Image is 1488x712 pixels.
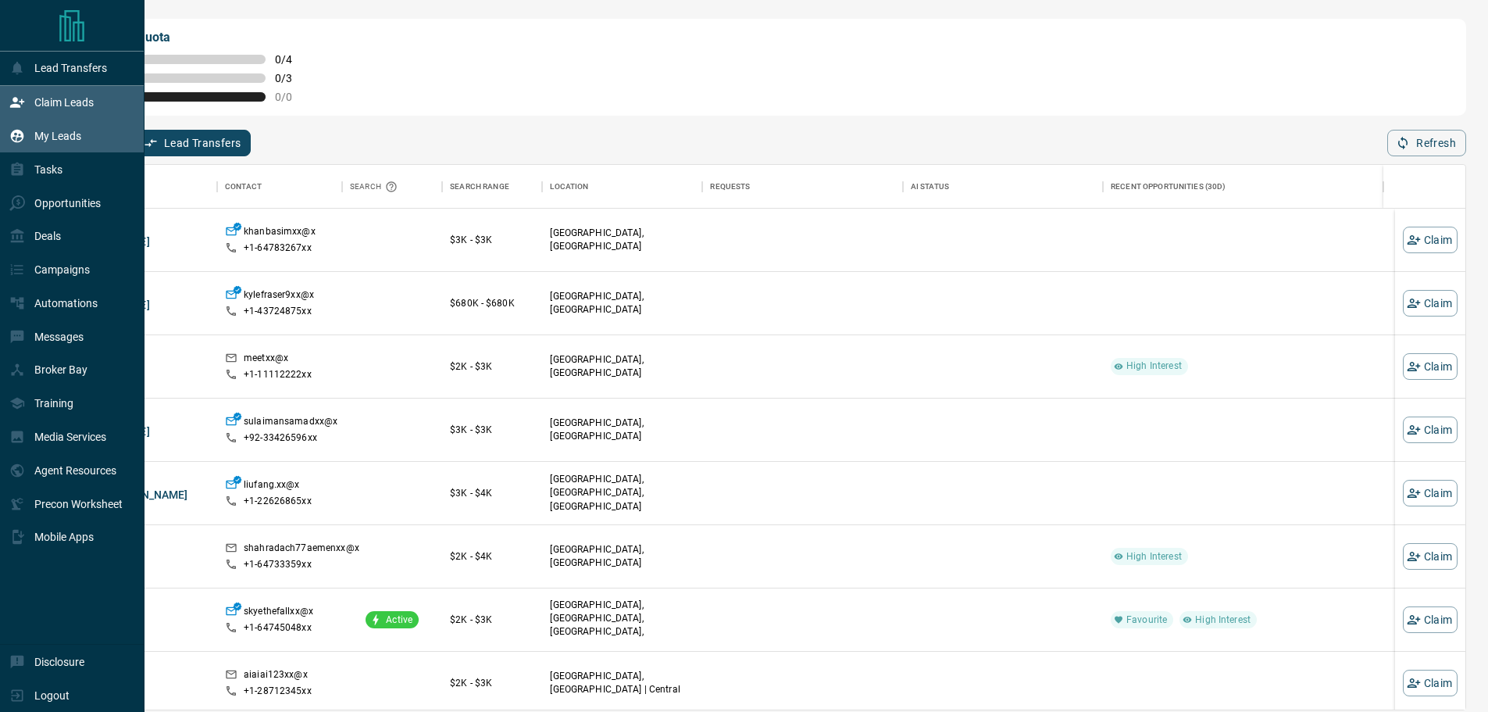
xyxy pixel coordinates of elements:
[244,495,312,508] p: +1- 22626865xx
[450,676,534,690] p: $2K - $3K
[244,621,312,635] p: +1- 64745048xx
[135,130,252,156] button: Lead Transfers
[380,614,419,627] span: Active
[450,423,534,437] p: $3K - $3K
[550,473,694,513] p: [GEOGRAPHIC_DATA], [GEOGRAPHIC_DATA], [GEOGRAPHIC_DATA]
[1120,550,1188,564] span: High Interest
[1120,360,1188,373] span: High Interest
[450,613,534,627] p: $2K - $3K
[702,165,902,209] div: Requests
[225,165,262,209] div: Contact
[244,368,312,381] p: +1- 11112222xx
[244,288,314,305] p: kylefraser9xx@x
[1120,614,1173,627] span: Favourite
[1387,130,1466,156] button: Refresh
[1111,165,1226,209] div: Recent Opportunities (30d)
[244,431,317,445] p: +92- 33426596xx
[57,165,217,209] div: Name
[244,225,316,242] p: khanbasimxx@x
[244,478,300,495] p: liufang.xx@x
[550,227,694,253] p: [GEOGRAPHIC_DATA], [GEOGRAPHIC_DATA]
[1403,417,1458,443] button: Claim
[550,599,694,653] p: North York
[550,353,694,380] p: [GEOGRAPHIC_DATA], [GEOGRAPHIC_DATA]
[450,360,534,374] p: $2K - $3K
[1189,614,1257,627] span: High Interest
[244,685,312,698] p: +1- 28712345xx
[1403,353,1458,380] button: Claim
[450,549,534,564] p: $2K - $4K
[1403,227,1458,253] button: Claim
[550,543,694,570] p: [GEOGRAPHIC_DATA], [GEOGRAPHIC_DATA]
[450,486,534,500] p: $3K - $4K
[275,72,309,84] span: 0 / 3
[244,542,359,558] p: shahradach77aemenxx@x
[710,165,750,209] div: Requests
[244,668,308,685] p: aiaiai123xx@x
[1403,606,1458,633] button: Claim
[550,670,694,696] p: [GEOGRAPHIC_DATA], [GEOGRAPHIC_DATA] | Central
[442,165,542,209] div: Search Range
[244,558,312,571] p: +1- 64733359xx
[350,165,401,209] div: Search
[1403,670,1458,696] button: Claim
[244,305,312,318] p: +1- 43724875xx
[1403,290,1458,317] button: Claim
[1403,543,1458,570] button: Claim
[244,352,288,368] p: meetxx@x
[450,233,534,247] p: $3K - $3K
[450,296,534,310] p: $680K - $680K
[550,290,694,317] p: [GEOGRAPHIC_DATA], [GEOGRAPHIC_DATA]
[1403,480,1458,506] button: Claim
[244,415,337,431] p: sulaimansamadxx@x
[911,165,949,209] div: AI Status
[244,242,312,255] p: +1- 64783267xx
[275,91,309,103] span: 0 / 0
[244,605,313,621] p: skyethefallxx@x
[1103,165,1383,209] div: Recent Opportunities (30d)
[550,165,588,209] div: Location
[542,165,702,209] div: Location
[903,165,1103,209] div: AI Status
[217,165,342,209] div: Contact
[84,28,309,47] p: My Daily Quota
[550,417,694,443] p: [GEOGRAPHIC_DATA], [GEOGRAPHIC_DATA]
[275,53,309,66] span: 0 / 4
[450,165,509,209] div: Search Range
